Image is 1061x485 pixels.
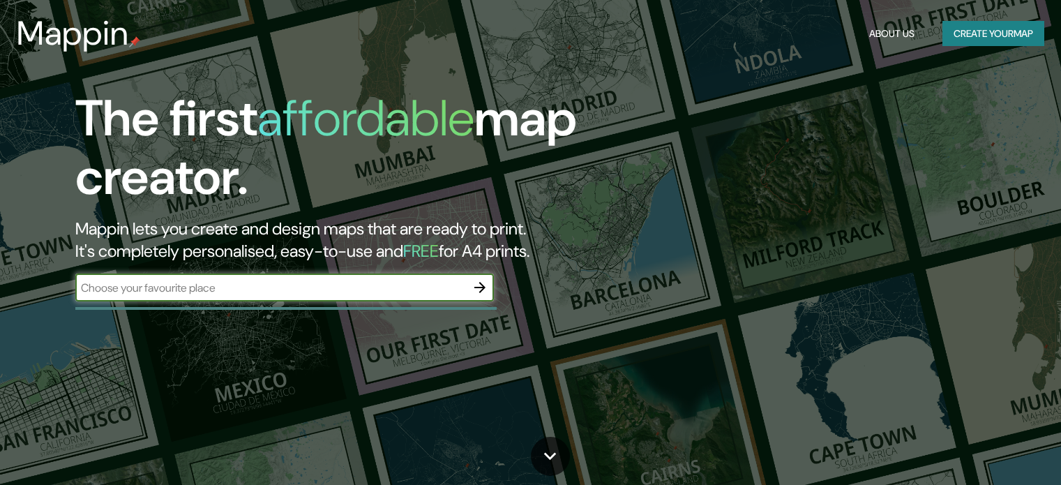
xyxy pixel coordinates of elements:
h2: Mappin lets you create and design maps that are ready to print. It's completely personalised, eas... [75,218,606,262]
h1: The first map creator. [75,89,606,218]
h1: affordable [257,86,474,151]
button: Create yourmap [942,21,1044,47]
img: mappin-pin [129,36,140,47]
h3: Mappin [17,14,129,53]
input: Choose your favourite place [75,280,466,296]
button: About Us [864,21,920,47]
h5: FREE [403,240,439,262]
